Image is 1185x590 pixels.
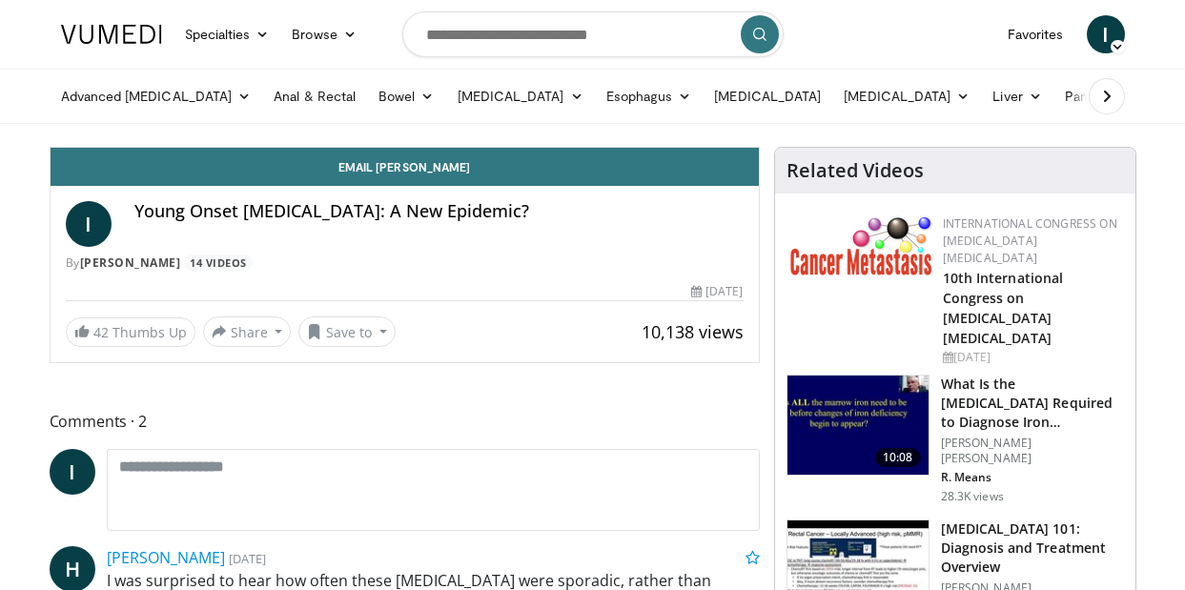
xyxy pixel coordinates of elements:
a: [MEDICAL_DATA] [446,77,595,115]
a: 10:08 What Is the [MEDICAL_DATA] Required to Diagnose Iron Deficienc… [PERSON_NAME] [PERSON_NAME]... [787,375,1124,504]
span: 10:08 [875,448,921,467]
a: Email [PERSON_NAME] [51,148,759,186]
p: [PERSON_NAME] [PERSON_NAME] [941,436,1124,466]
a: Esophagus [595,77,704,115]
a: I [66,201,112,247]
p: R. Means [941,470,1124,485]
a: Specialties [174,15,281,53]
span: 42 [93,323,109,341]
a: Favorites [996,15,1075,53]
div: By [66,254,744,272]
a: Anal & Rectal [262,77,367,115]
h3: What Is the [MEDICAL_DATA] Required to Diagnose Iron Deficienc… [941,375,1124,432]
a: International Congress on [MEDICAL_DATA] [MEDICAL_DATA] [943,215,1117,266]
a: Advanced [MEDICAL_DATA] [50,77,263,115]
span: Comments 2 [50,409,760,434]
h4: Related Videos [787,159,924,182]
img: 15adaf35-b496-4260-9f93-ea8e29d3ece7.150x105_q85_crop-smart_upscale.jpg [787,376,929,475]
div: [DATE] [691,283,743,300]
div: [DATE] [943,349,1120,366]
span: 10,138 views [642,320,744,343]
img: VuMedi Logo [61,25,162,44]
a: 42 Thumbs Up [66,317,195,347]
a: [PERSON_NAME] [107,547,225,568]
a: Liver [981,77,1052,115]
a: [PERSON_NAME] [80,254,181,271]
a: I [1087,15,1125,53]
a: Bowel [367,77,445,115]
button: Save to [298,316,396,347]
a: I [50,449,95,495]
a: Browse [280,15,368,53]
p: 28.3K views [941,489,1004,504]
button: Share [203,316,292,347]
a: 10th International Congress on [MEDICAL_DATA] [MEDICAL_DATA] [943,269,1064,347]
a: [MEDICAL_DATA] [703,77,832,115]
input: Search topics, interventions [402,11,784,57]
img: 6ff8bc22-9509-4454-a4f8-ac79dd3b8976.png.150x105_q85_autocrop_double_scale_upscale_version-0.2.png [790,215,933,275]
a: 14 Videos [184,254,254,271]
a: [MEDICAL_DATA] [832,77,981,115]
h4: Young Onset [MEDICAL_DATA]: A New Epidemic? [134,201,744,222]
small: [DATE] [229,550,266,567]
h3: [MEDICAL_DATA] 101: Diagnosis and Treatment Overview [941,519,1124,577]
